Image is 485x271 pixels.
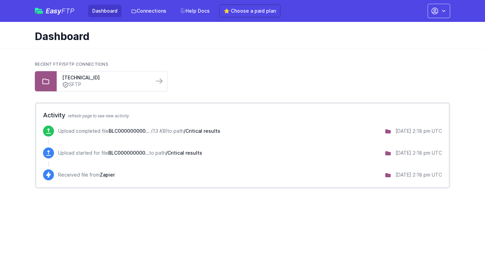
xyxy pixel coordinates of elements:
p: Upload started for file to path [58,150,202,156]
span: BLC0000000000001_20250908140017.pdf [109,128,150,134]
div: [DATE] 2:18 pm UTC [396,128,442,134]
a: Dashboard [88,5,122,17]
div: [DATE] 2:18 pm UTC [396,150,442,156]
a: SFTP [62,81,148,88]
i: (13 KB) [151,128,167,134]
a: EasyFTP [35,8,74,14]
img: easyftp_logo.png [35,8,43,14]
a: ⭐ Choose a paid plan [219,4,280,17]
h1: Dashboard [35,30,445,42]
span: refresh page to see new activity [68,113,129,118]
p: Received file from [58,171,115,178]
span: BLC0000000000001_20250908140017.pdf [108,150,149,156]
span: Zapier [100,172,115,178]
a: Help Docs [176,5,214,17]
a: Connections [127,5,170,17]
span: FTP [61,7,74,15]
span: /Critical results [184,128,220,134]
a: [TECHNICAL_ID] [62,74,148,81]
span: Easy [46,8,74,14]
h2: Activity [43,111,442,120]
span: /Critical results [166,150,202,156]
div: [DATE] 2:18 pm UTC [396,171,442,178]
p: Upload completed file to path [58,128,220,134]
h2: Recent FTP/SFTP Connections [35,62,450,67]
